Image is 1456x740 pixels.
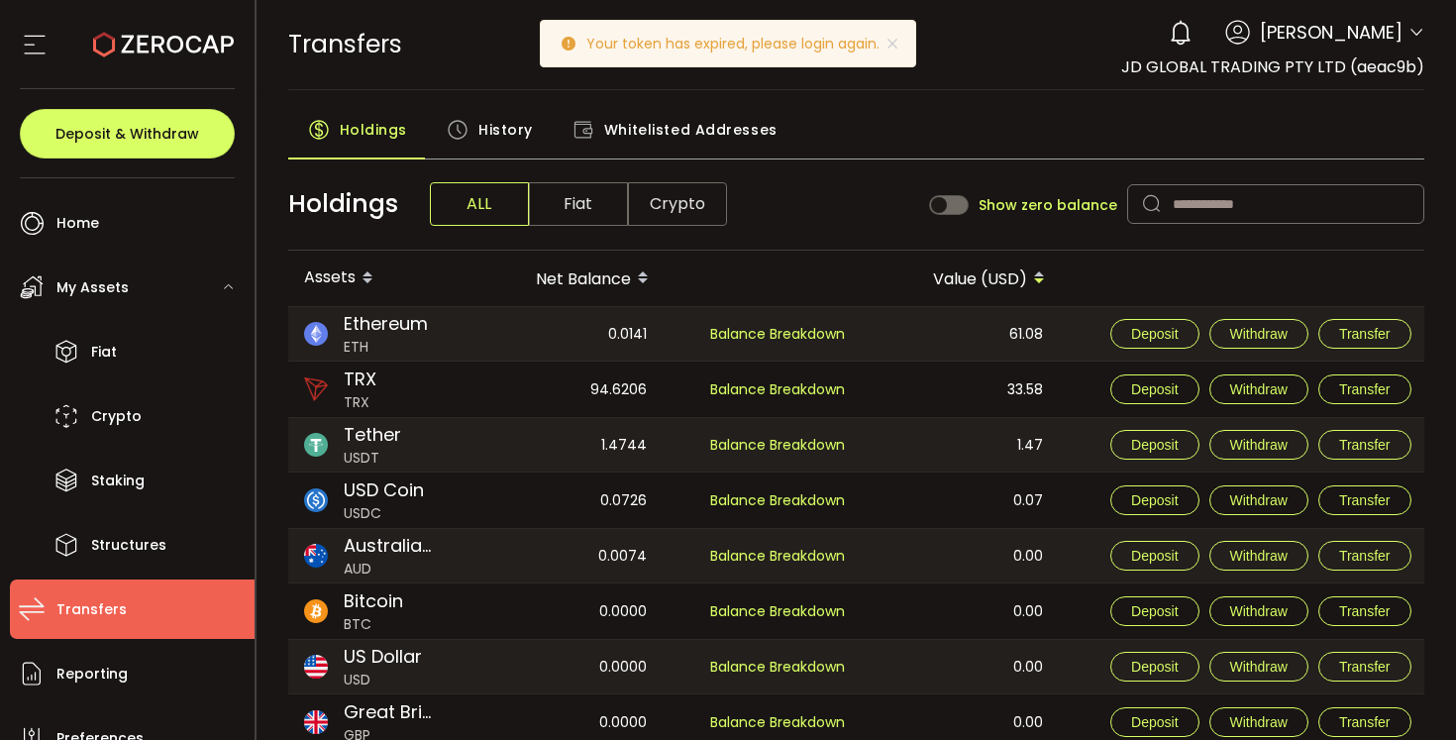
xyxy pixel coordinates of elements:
span: Transfers [56,595,127,624]
span: USDC [344,503,424,524]
p: Your token has expired, please login again. [586,37,895,51]
span: Balance Breakdown [710,656,845,679]
img: eth_portfolio.svg [304,322,328,346]
div: Net Balance [467,262,665,295]
span: US Dollar [344,643,422,670]
span: Crypto [628,182,727,226]
span: History [478,110,533,150]
span: ETH [344,337,428,358]
span: Deposit [1131,714,1178,730]
div: 0.0074 [467,529,663,582]
span: Balance Breakdown [710,546,845,566]
span: Show zero balance [979,198,1117,212]
img: aud_portfolio.svg [304,544,328,568]
span: Staking [91,467,145,495]
div: 0.00 [863,640,1059,693]
div: 0.00 [863,529,1059,582]
span: Withdraw [1230,492,1288,508]
button: Deposit [1110,541,1198,571]
span: Transfer [1339,437,1391,453]
span: Home [56,209,99,238]
button: Transfer [1318,485,1411,515]
span: Balance Breakdown [710,435,845,455]
span: Deposit [1131,381,1178,397]
button: Deposit [1110,430,1198,460]
div: 94.6206 [467,362,663,417]
span: Deposit [1131,437,1178,453]
span: My Assets [56,273,129,302]
button: Deposit [1110,652,1198,682]
span: Transfer [1339,326,1391,342]
div: 0.0000 [467,640,663,693]
span: Deposit [1131,603,1178,619]
span: Deposit [1131,326,1178,342]
div: 0.0000 [467,583,663,639]
button: Withdraw [1209,430,1308,460]
span: Withdraw [1230,437,1288,453]
button: Deposit [1110,485,1198,515]
button: Withdraw [1209,374,1308,404]
span: USD Coin [344,476,424,503]
div: 1.47 [863,418,1059,472]
div: 33.58 [863,362,1059,417]
span: Transfer [1339,492,1391,508]
span: ALL [430,182,529,226]
span: USDT [344,448,401,469]
div: Value (USD) [863,262,1061,295]
img: usdc_portfolio.svg [304,488,328,512]
span: Balance Breakdown [710,600,845,623]
button: Deposit [1110,707,1198,737]
span: Balance Breakdown [710,711,845,734]
span: BTC [344,614,403,635]
span: TRX [344,392,376,413]
span: AUD [344,559,433,580]
span: Crypto [91,402,142,431]
button: Deposit [1110,319,1198,349]
span: Holdings [340,110,407,150]
span: JD GLOBAL TRADING PTY LTD (aeac9b) [1121,55,1424,78]
span: Australian Dollar [344,532,433,559]
button: Transfer [1318,319,1411,349]
button: Deposit [1110,596,1198,626]
span: Fiat [529,182,628,226]
div: 0.0141 [467,307,663,361]
span: Deposit & Withdraw [55,127,199,141]
span: Balance Breakdown [710,490,845,510]
span: Fiat [91,338,117,367]
span: Deposit [1131,492,1178,508]
button: Withdraw [1209,319,1308,349]
span: [PERSON_NAME] [1260,19,1403,46]
span: Whitelisted Addresses [604,110,778,150]
img: btc_portfolio.svg [304,599,328,623]
span: Holdings [288,185,398,223]
button: Deposit & Withdraw [20,109,235,159]
button: Transfer [1318,374,1411,404]
span: TRX [344,366,376,392]
img: gbp_portfolio.svg [304,710,328,734]
img: usdt_portfolio.svg [304,433,328,457]
button: Withdraw [1209,485,1308,515]
span: Deposit [1131,659,1178,675]
span: Tether [344,421,401,448]
button: Withdraw [1209,707,1308,737]
span: Withdraw [1230,326,1288,342]
div: 0.07 [863,473,1059,528]
span: Deposit [1131,548,1178,564]
span: Balance Breakdown [710,379,845,399]
div: 0.0726 [467,473,663,528]
span: USD [344,670,422,690]
div: Assets [288,262,467,295]
button: Withdraw [1209,541,1308,571]
span: Transfers [288,27,402,61]
div: 0.00 [863,583,1059,639]
span: Great Britain Pound [344,698,433,725]
button: Transfer [1318,430,1411,460]
span: Balance Breakdown [710,324,845,344]
button: Withdraw [1209,652,1308,682]
span: Withdraw [1230,381,1288,397]
img: trx_portfolio.png [304,377,328,401]
span: Bitcoin [344,587,403,614]
span: Transfer [1339,381,1391,397]
button: Withdraw [1209,596,1308,626]
img: usd_portfolio.svg [304,655,328,679]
